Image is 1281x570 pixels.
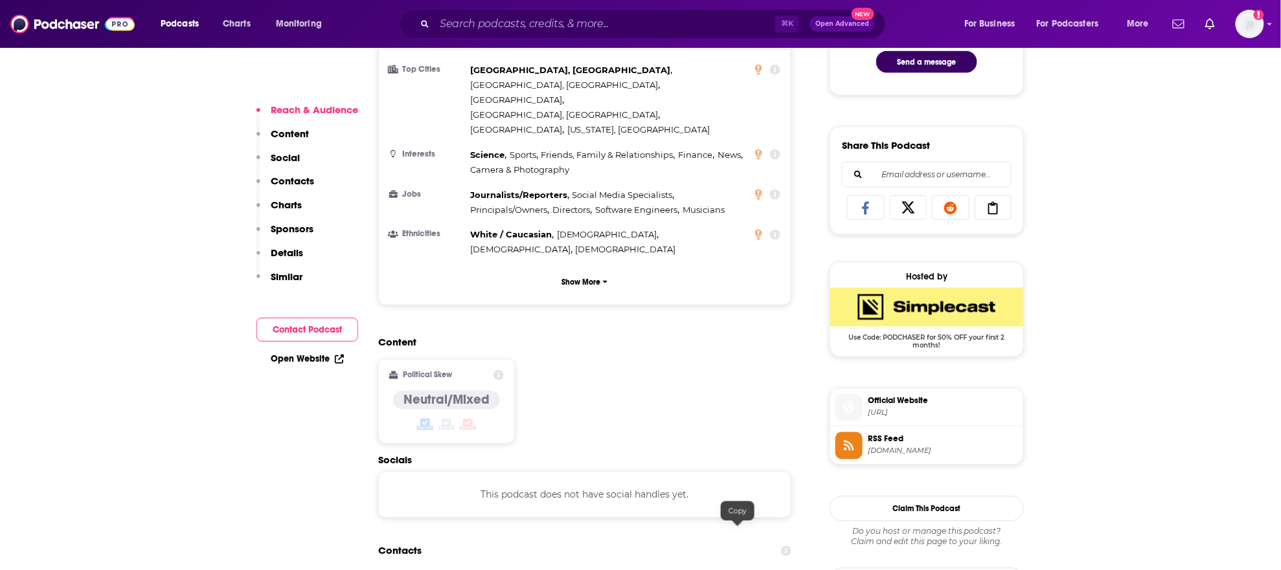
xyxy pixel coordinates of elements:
span: [DEMOGRAPHIC_DATA] [470,245,571,255]
span: Do you host or manage this podcast? [830,527,1024,537]
h3: Interests [389,150,465,159]
svg: Add a profile image [1254,10,1264,20]
button: open menu [152,14,216,34]
span: [US_STATE], [GEOGRAPHIC_DATA] [567,124,710,135]
span: Principals/Owners [470,204,547,215]
button: Charts [256,199,302,223]
p: Show More [562,278,601,287]
span: For Business [964,15,1015,33]
span: [GEOGRAPHIC_DATA], [GEOGRAPHIC_DATA] [470,65,670,75]
div: Claim and edit this page to your liking. [830,527,1024,547]
button: Contact Podcast [256,318,358,342]
span: , [718,148,743,162]
div: Search podcasts, credits, & more... [411,9,898,39]
span: RSS Feed [868,433,1018,445]
span: White / Caucasian [470,230,552,240]
span: Musicians [683,204,725,215]
p: Similar [271,270,302,283]
h3: Share This Podcast [842,139,930,151]
input: Search podcasts, credits, & more... [435,14,775,34]
h3: Top Cities [389,65,465,74]
button: Social [256,151,300,175]
h2: Political Skew [403,371,453,380]
a: Copy Link [975,195,1012,220]
a: Show notifications dropdown [1200,13,1220,35]
span: Friends, Family & Relationships [541,149,674,160]
span: Open Advanced [815,21,869,27]
span: For Podcasters [1037,15,1099,33]
div: Copy [721,501,754,521]
span: Camera & Photography [470,164,569,175]
span: , [510,148,538,162]
button: open menu [1118,14,1165,34]
span: [GEOGRAPHIC_DATA], [GEOGRAPHIC_DATA] [470,109,658,120]
span: [GEOGRAPHIC_DATA], [GEOGRAPHIC_DATA] [470,80,658,90]
p: Social [271,151,300,164]
button: open menu [955,14,1032,34]
img: Podchaser - Follow, Share and Rate Podcasts [10,12,135,36]
p: Charts [271,199,302,211]
a: Share on X/Twitter [890,195,927,220]
span: Science [470,149,504,160]
button: Show profile menu [1236,10,1264,38]
button: Send a message [876,51,977,73]
span: , [470,122,564,137]
div: Search followers [842,162,1012,188]
span: New [852,8,875,20]
h2: Socials [378,454,791,466]
span: Charts [223,15,251,33]
p: Details [271,247,303,259]
button: Content [256,127,309,151]
a: Show notifications dropdown [1168,13,1190,35]
button: Sponsors [256,223,313,247]
p: Sponsors [271,223,313,235]
button: Similar [256,270,302,294]
span: feeds.simplecast.com [868,446,1018,456]
button: Claim This Podcast [830,496,1024,521]
div: This podcast does not have social handles yet. [378,472,791,518]
a: RSS Feed[DOMAIN_NAME] [835,432,1018,459]
p: Content [271,127,309,140]
span: , [470,188,569,203]
span: , [552,203,593,217]
span: Use Code: PODCHASER for 50% OFF your first 2 months! [830,327,1023,350]
span: , [470,203,549,217]
h4: Neutral/Mixed [403,392,490,408]
span: , [470,107,660,122]
p: Reach & Audience [271,104,358,116]
span: Official Website [868,395,1018,407]
span: More [1127,15,1149,33]
span: , [470,228,554,243]
h2: Content [378,336,781,349]
span: , [470,63,672,78]
a: Charts [214,14,258,34]
span: podcast.beyondtheprompt.ai [868,408,1018,418]
p: Contacts [271,175,314,187]
a: Share on Reddit [932,195,969,220]
span: , [470,148,506,162]
h3: Jobs [389,190,465,199]
span: Journalists/Reporters [470,190,567,200]
span: ⌘ K [775,16,799,32]
button: open menu [1028,14,1118,34]
span: Directors [552,204,591,215]
button: Show More [389,270,780,294]
span: [DEMOGRAPHIC_DATA] [557,230,657,240]
img: SimpleCast Deal: Use Code: PODCHASER for 50% OFF your first 2 months! [830,288,1023,327]
span: News [718,149,741,160]
span: Software Engineers [596,204,678,215]
span: , [572,188,675,203]
span: Sports [510,149,536,160]
span: , [596,203,680,217]
span: , [470,93,564,107]
a: Share on Facebook [847,195,885,220]
span: Social Media Specialists [572,190,673,200]
a: Official Website[URL] [835,394,1018,421]
span: , [541,148,675,162]
input: Email address or username... [853,162,1001,187]
button: Contacts [256,175,314,199]
span: , [678,148,714,162]
button: Reach & Audience [256,104,358,127]
span: Podcasts [161,15,199,33]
